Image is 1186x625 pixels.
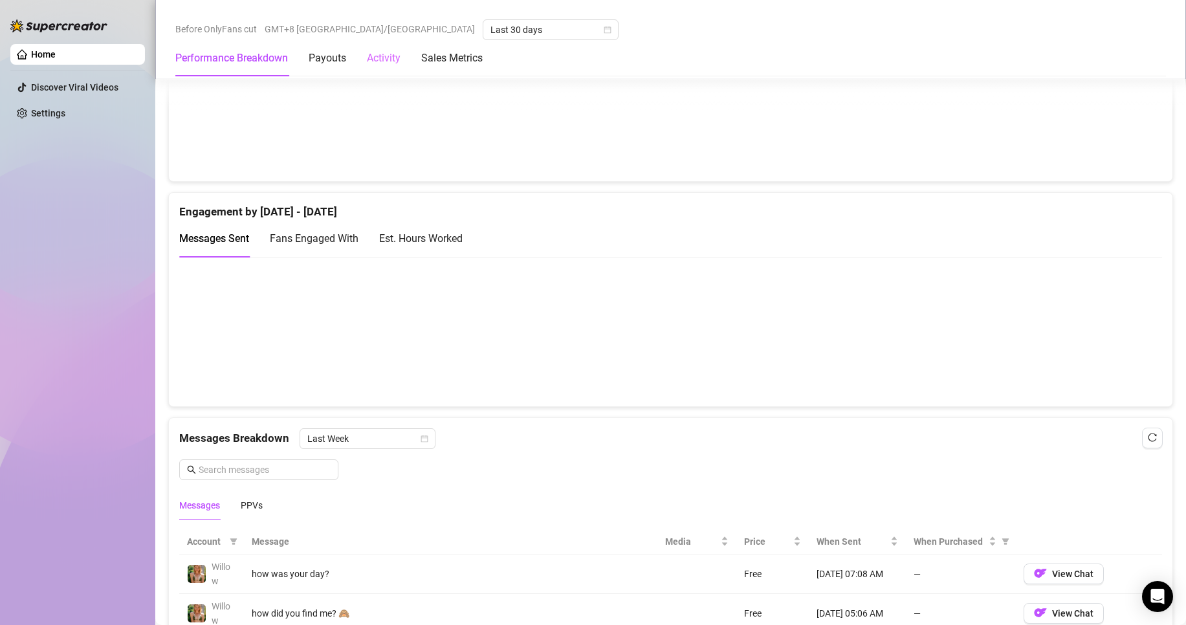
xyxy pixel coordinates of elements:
[1052,569,1093,579] span: View Chat
[367,50,401,66] div: Activity
[1024,611,1104,621] a: OFView Chat
[230,538,237,545] span: filter
[175,19,257,39] span: Before OnlyFans cut
[657,529,736,554] th: Media
[188,565,206,583] img: Willow
[906,554,1016,594] td: —
[665,534,718,549] span: Media
[421,50,483,66] div: Sales Metrics
[252,606,650,620] div: how did you find me? 🙈
[187,465,196,474] span: search
[175,50,288,66] div: Performance Breakdown
[906,529,1016,554] th: When Purchased
[1024,571,1104,582] a: OFView Chat
[227,532,240,551] span: filter
[179,428,1162,449] div: Messages Breakdown
[270,232,358,245] span: Fans Engaged With
[1024,564,1104,584] button: OFView Chat
[188,604,206,622] img: Willow
[212,562,230,586] span: Willow
[809,529,906,554] th: When Sent
[31,49,56,60] a: Home
[1142,581,1173,612] div: Open Intercom Messenger
[1024,603,1104,624] button: OFView Chat
[744,534,791,549] span: Price
[809,554,906,594] td: [DATE] 07:08 AM
[31,82,118,93] a: Discover Viral Videos
[31,108,65,118] a: Settings
[241,498,263,512] div: PPVs
[914,534,986,549] span: When Purchased
[179,193,1162,221] div: Engagement by [DATE] - [DATE]
[199,463,331,477] input: Search messages
[999,532,1012,551] span: filter
[604,26,611,34] span: calendar
[179,498,220,512] div: Messages
[1034,567,1047,580] img: OF
[736,554,809,594] td: Free
[265,19,475,39] span: GMT+8 [GEOGRAPHIC_DATA]/[GEOGRAPHIC_DATA]
[421,435,428,443] span: calendar
[1148,433,1157,442] span: reload
[1002,538,1009,545] span: filter
[817,534,888,549] span: When Sent
[179,232,249,245] span: Messages Sent
[1052,608,1093,619] span: View Chat
[252,567,650,581] div: how was your day?
[736,529,809,554] th: Price
[187,534,225,549] span: Account
[379,230,463,247] div: Est. Hours Worked
[1034,606,1047,619] img: OF
[10,19,107,32] img: logo-BBDzfeDw.svg
[309,50,346,66] div: Payouts
[244,529,657,554] th: Message
[307,429,428,448] span: Last Week
[490,20,611,39] span: Last 30 days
